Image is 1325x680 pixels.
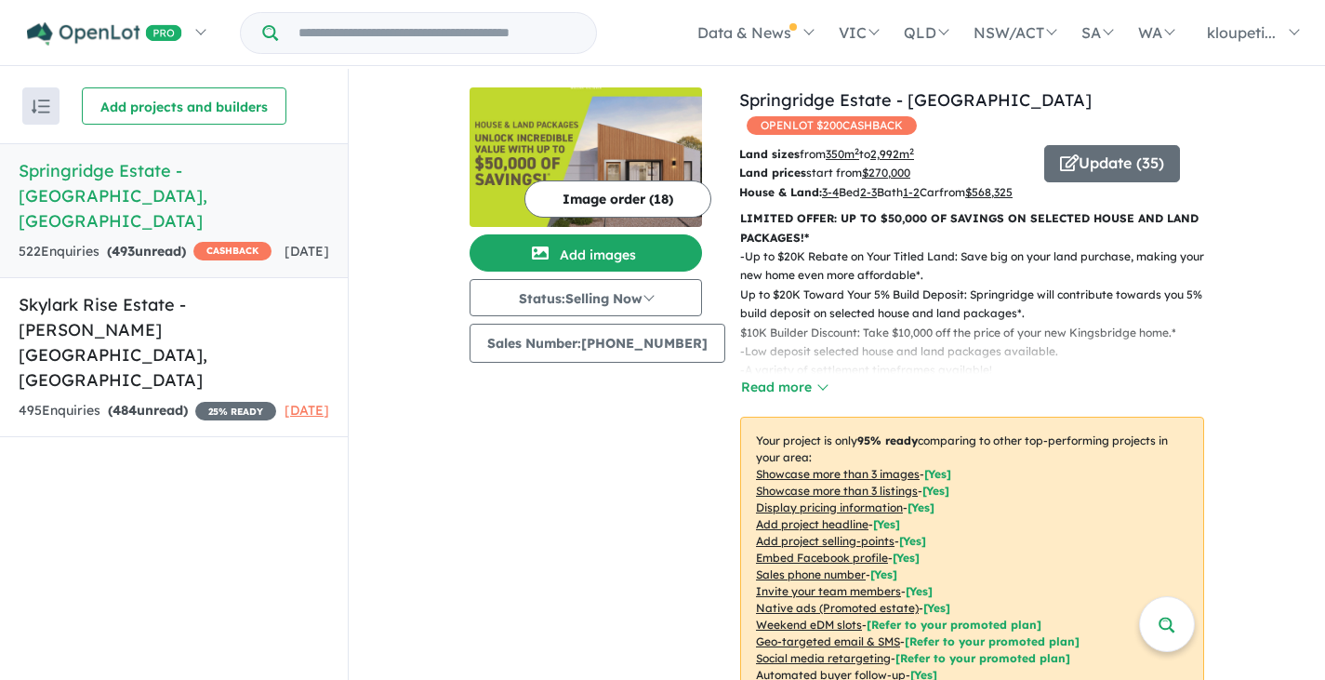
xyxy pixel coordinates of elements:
p: from [739,145,1030,164]
u: Sales phone number [756,567,866,581]
p: - Low deposit selected house and land packages available. [740,342,1219,361]
span: [DATE] [285,243,329,260]
span: [Refer to your promoted plan] [905,634,1080,648]
div: 495 Enquir ies [19,400,276,422]
span: kloupeti... [1207,23,1276,42]
a: Springridge Estate - [GEOGRAPHIC_DATA] [739,89,1092,111]
b: Land sizes [739,147,800,161]
button: Add images [470,234,702,272]
u: Add project headline [756,517,868,531]
button: Update (35) [1044,145,1180,182]
button: Image order (18) [524,180,711,218]
span: 25 % READY [195,402,276,420]
u: Weekend eDM slots [756,618,862,632]
u: Invite your team members [756,584,901,598]
span: [Refer to your promoted plan] [867,618,1041,632]
span: [ Yes ] [870,567,897,581]
u: 2,992 m [870,147,914,161]
span: [Yes] [923,601,950,615]
u: Embed Facebook profile [756,551,888,565]
u: Social media retargeting [756,651,891,665]
u: Native ads (Promoted estate) [756,601,919,615]
p: LIMITED OFFER: UP TO $50,000 OF SAVINGS ON SELECTED HOUSE AND LAND PACKAGES!* [740,209,1204,247]
span: 493 [112,243,135,260]
span: [ Yes ] [899,534,926,548]
img: Openlot PRO Logo White [27,22,182,46]
span: [ Yes ] [908,500,934,514]
span: [ Yes ] [873,517,900,531]
img: sort.svg [32,100,50,113]
u: 2-3 [860,185,877,199]
u: Showcase more than 3 images [756,467,920,481]
u: Add project selling-points [756,534,894,548]
p: start from [739,164,1030,182]
p: - A variety of settlement timeframes available! [740,361,1219,380]
u: 3-4 [822,185,839,199]
u: Display pricing information [756,500,903,514]
button: Sales Number:[PHONE_NUMBER] [470,324,725,363]
span: CASHBACK [193,242,272,260]
u: Geo-targeted email & SMS [756,634,900,648]
u: $ 568,325 [965,185,1013,199]
h5: Springridge Estate - [GEOGRAPHIC_DATA] , [GEOGRAPHIC_DATA] [19,158,329,233]
span: 484 [113,402,137,419]
span: OPENLOT $ 200 CASHBACK [747,116,917,135]
b: House & Land: [739,185,822,199]
b: Land prices [739,166,806,180]
button: Add projects and builders [82,87,286,125]
span: [ Yes ] [906,584,933,598]
u: 1-2 [903,185,920,199]
button: Read more [740,377,828,398]
span: [ Yes ] [893,551,920,565]
span: [ Yes ] [924,467,951,481]
input: Try estate name, suburb, builder or developer [282,13,592,53]
u: Showcase more than 3 listings [756,484,918,498]
span: [ Yes ] [922,484,949,498]
img: Springridge Estate - Wallan [470,87,702,227]
strong: ( unread) [108,402,188,419]
p: - Up to $20K Rebate on Your Titled Land: Save big on your land purchase, making your new home eve... [740,247,1219,342]
h5: Skylark Rise Estate - [PERSON_NAME][GEOGRAPHIC_DATA] , [GEOGRAPHIC_DATA] [19,292,329,393]
span: to [859,147,914,161]
strong: ( unread) [107,243,186,260]
span: [DATE] [285,402,329,419]
div: 522 Enquir ies [19,241,272,263]
sup: 2 [909,146,914,156]
button: Status:Selling Now [470,279,702,316]
p: Bed Bath Car from [739,183,1030,202]
sup: 2 [855,146,859,156]
u: $ 270,000 [862,166,910,180]
span: [Refer to your promoted plan] [895,651,1070,665]
b: 95 % ready [857,433,918,447]
u: 350 m [826,147,859,161]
